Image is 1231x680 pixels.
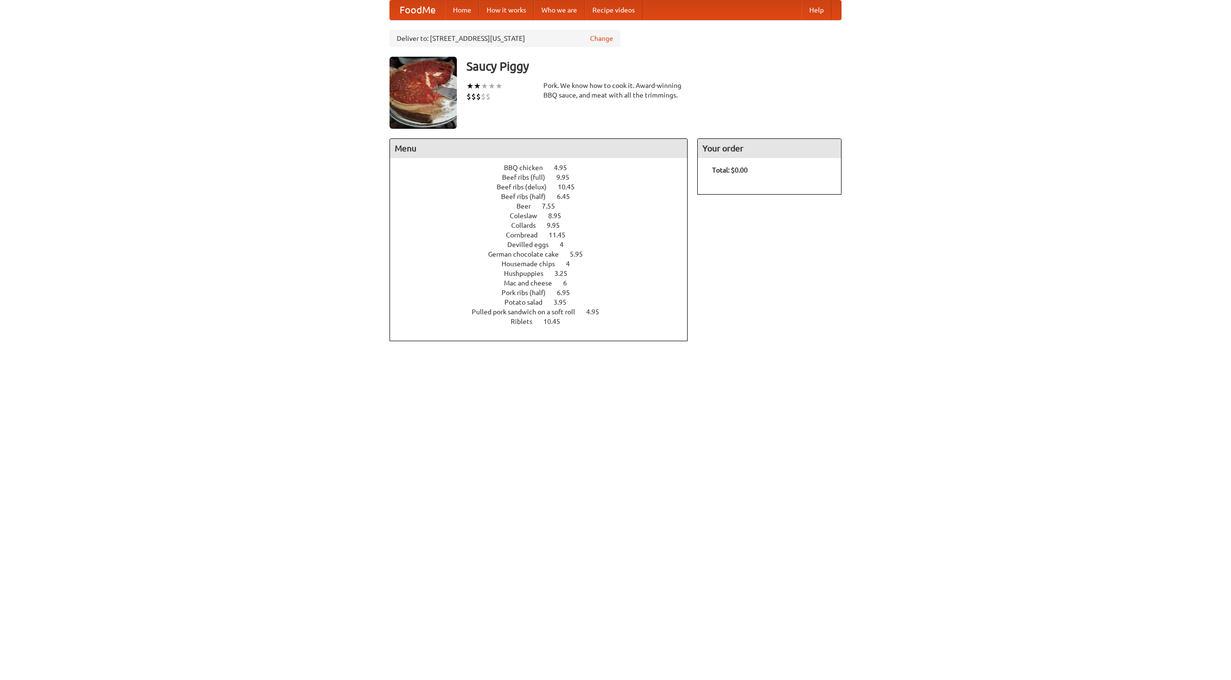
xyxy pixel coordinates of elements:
h4: Your order [698,139,841,158]
span: Beef ribs (half) [501,193,555,200]
span: Coleslaw [510,212,547,220]
li: $ [471,91,476,102]
span: Pork ribs (half) [502,289,555,297]
span: Cornbread [506,231,547,239]
a: Hushpuppies 3.25 [504,270,585,277]
div: Pork. We know how to cook it. Award-winning BBQ sauce, and meat with all the trimmings. [543,81,688,100]
a: Mac and cheese 6 [504,279,585,287]
span: 3.25 [554,270,577,277]
a: Beef ribs (delux) 10.45 [497,183,592,191]
span: 8.95 [548,212,571,220]
li: ★ [474,81,481,91]
h4: Menu [390,139,687,158]
span: 9.95 [556,173,579,181]
a: Change [590,34,613,43]
span: 4 [560,241,573,248]
img: angular.jpg [389,57,457,129]
span: Beer [516,202,540,210]
a: Beef ribs (half) 6.45 [501,193,588,200]
span: Beef ribs (full) [502,173,555,181]
li: $ [476,91,481,102]
a: Riblets 10.45 [511,318,578,325]
a: Cornbread 11.45 [506,231,583,239]
span: 6.45 [557,193,579,200]
a: Devilled eggs 4 [507,241,581,248]
span: Beef ribs (delux) [497,183,556,191]
span: 6.95 [557,289,579,297]
span: Collards [511,222,545,229]
a: BBQ chicken 4.95 [504,164,585,172]
li: ★ [488,81,495,91]
span: 11.45 [549,231,575,239]
span: 4.95 [586,308,609,316]
a: Housemade chips 4 [502,260,588,268]
span: BBQ chicken [504,164,553,172]
span: 10.45 [543,318,570,325]
span: 6 [563,279,577,287]
a: How it works [479,0,534,20]
a: Who we are [534,0,585,20]
li: ★ [481,81,488,91]
span: Potato salad [504,298,552,306]
li: $ [486,91,490,102]
a: Beef ribs (full) 9.95 [502,173,587,181]
a: Pulled pork sandwich on a soft roll 4.95 [472,308,617,316]
b: Total: $0.00 [712,166,748,174]
h3: Saucy Piggy [466,57,842,76]
a: FoodMe [390,0,445,20]
li: $ [466,91,471,102]
span: 4.95 [554,164,577,172]
a: Potato salad 3.95 [504,298,584,306]
a: Coleslaw 8.95 [510,212,579,220]
a: German chocolate cake 5.95 [488,250,601,258]
span: 4 [566,260,579,268]
span: 5.95 [570,250,592,258]
a: Home [445,0,479,20]
span: 3.95 [553,298,576,306]
a: Beer 7.55 [516,202,573,210]
div: Deliver to: [STREET_ADDRESS][US_STATE] [389,30,620,47]
span: 9.95 [547,222,569,229]
li: ★ [466,81,474,91]
li: $ [481,91,486,102]
span: Mac and cheese [504,279,562,287]
span: Devilled eggs [507,241,558,248]
a: Recipe videos [585,0,642,20]
a: Help [802,0,831,20]
span: Housemade chips [502,260,565,268]
span: Riblets [511,318,542,325]
span: German chocolate cake [488,250,568,258]
span: Pulled pork sandwich on a soft roll [472,308,585,316]
a: Pork ribs (half) 6.95 [502,289,588,297]
a: Collards 9.95 [511,222,578,229]
span: 7.55 [542,202,565,210]
span: Hushpuppies [504,270,553,277]
li: ★ [495,81,502,91]
span: 10.45 [558,183,584,191]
